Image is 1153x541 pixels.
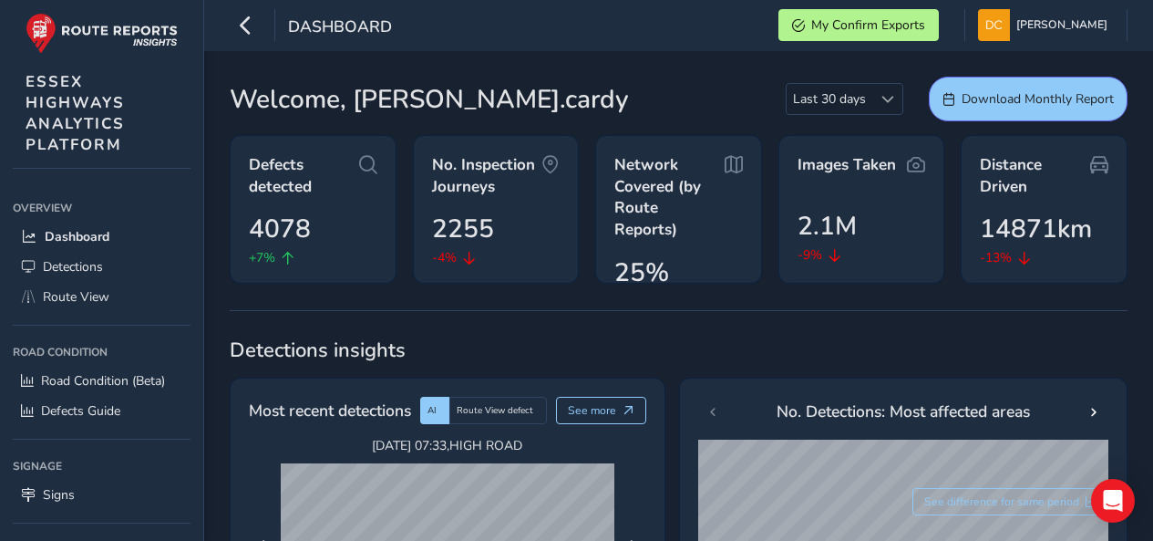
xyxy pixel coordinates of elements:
a: Defects Guide [13,396,190,426]
span: Network Covered (by Route Reports) [614,154,725,241]
div: Overview [13,194,190,222]
span: 2.1M [798,207,857,245]
span: -9% [798,245,822,265]
span: Download Monthly Report [962,90,1114,108]
div: Road Condition [13,338,190,366]
span: Images Taken [798,154,896,176]
span: Detections insights [230,337,1127,364]
span: No. Detections: Most affected areas [777,400,1030,423]
span: 25% [614,254,669,292]
span: Route View defect [457,404,533,417]
span: Last 30 days [787,84,872,114]
a: Road Condition (Beta) [13,366,190,396]
span: AI [427,404,437,417]
span: Dashboard [45,228,109,245]
span: -13% [980,248,1012,267]
button: My Confirm Exports [778,9,939,41]
span: Welcome, [PERSON_NAME].cardy [230,80,629,119]
a: Route View [13,282,190,312]
img: rr logo [26,13,178,54]
div: Signage [13,453,190,480]
span: ESSEX HIGHWAYS ANALYTICS PLATFORM [26,71,125,155]
img: diamond-layout [978,9,1010,41]
button: See difference for same period [912,488,1109,515]
span: Defects detected [249,154,359,197]
span: No. Inspection Journeys [432,154,542,197]
button: [PERSON_NAME] [978,9,1114,41]
button: Download Monthly Report [929,77,1127,121]
span: My Confirm Exports [811,16,925,34]
span: Distance Driven [980,154,1090,197]
button: See more [556,397,646,424]
span: Dashboard [288,16,392,41]
span: 14871km [980,210,1092,248]
a: Signs [13,480,190,510]
div: Open Intercom Messenger [1091,479,1135,523]
div: Route View defect [449,397,547,424]
span: Route View [43,288,109,306]
span: Detections [43,258,103,276]
span: Most recent detections [249,399,411,422]
a: Detections [13,252,190,282]
span: -4% [432,248,457,267]
span: +7% [249,248,275,267]
span: 2255 [432,210,494,248]
span: [DATE] 07:33 , HIGH ROAD [281,437,614,454]
span: See more [568,403,616,418]
span: Road Condition (Beta) [41,372,165,390]
span: Defects Guide [41,402,120,420]
a: Dashboard [13,222,190,252]
div: AI [420,397,449,424]
span: 4078 [249,210,311,248]
span: Signs [43,486,75,504]
span: See difference for same period [924,494,1079,509]
span: [PERSON_NAME] [1016,9,1107,41]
